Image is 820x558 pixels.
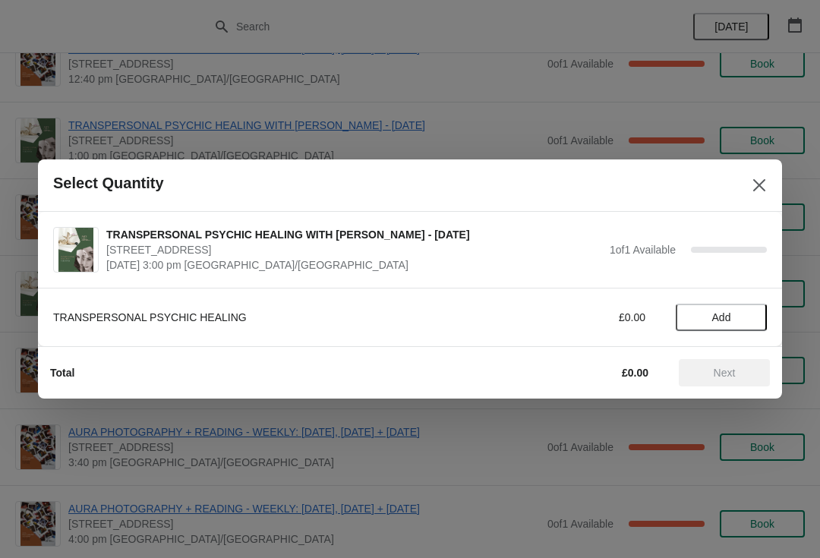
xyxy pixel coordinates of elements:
span: [DATE] 3:00 pm [GEOGRAPHIC_DATA]/[GEOGRAPHIC_DATA] [106,257,602,273]
span: Add [712,311,731,323]
strong: Total [50,367,74,379]
h2: Select Quantity [53,175,164,192]
strong: £0.00 [622,367,648,379]
button: Close [746,172,773,199]
span: TRANSPERSONAL PSYCHIC HEALING WITH [PERSON_NAME] - [DATE] [106,227,602,242]
span: [STREET_ADDRESS] [106,242,602,257]
span: 1 of 1 Available [610,244,676,256]
div: TRANSPERSONAL PSYCHIC HEALING [53,310,475,325]
div: £0.00 [505,310,645,325]
img: TRANSPERSONAL PSYCHIC HEALING WITH VALENTINA - 6TH SEPTEMBER | 74 Broadway Market, London, UK | S... [58,228,93,272]
button: Add [676,304,767,331]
